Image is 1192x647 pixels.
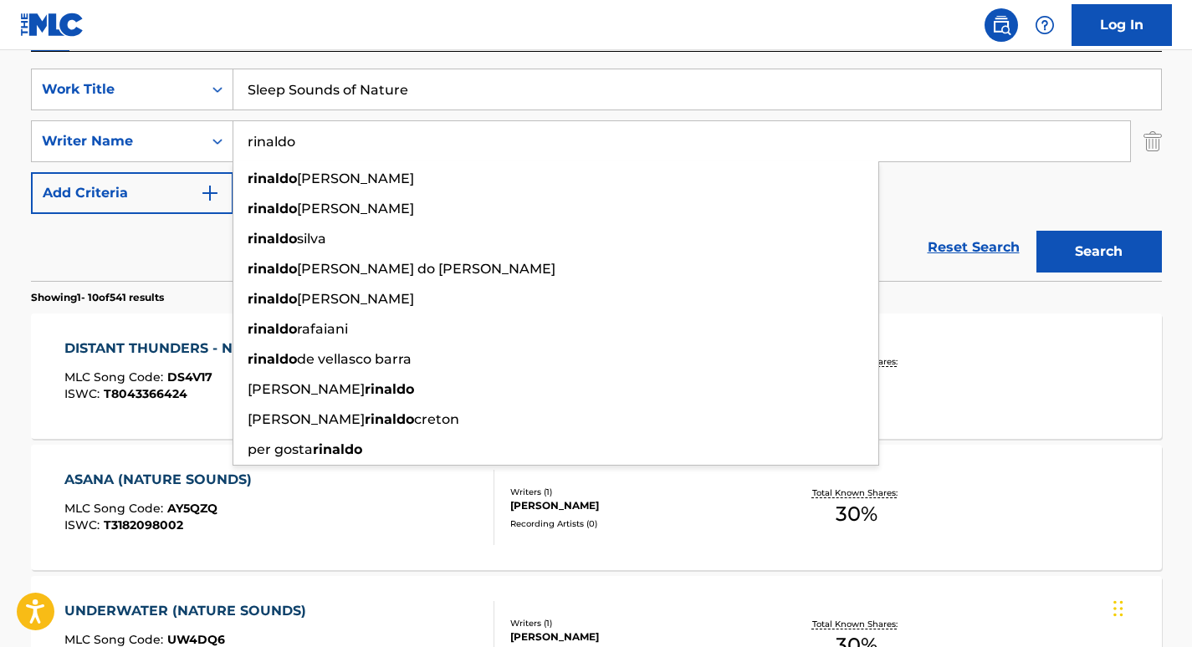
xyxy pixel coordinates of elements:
[812,487,902,499] p: Total Known Shares:
[64,632,167,647] span: MLC Song Code :
[31,172,233,214] button: Add Criteria
[42,79,192,99] div: Work Title
[313,441,362,457] strong: rinaldo
[297,231,326,247] span: silva
[42,131,192,151] div: Writer Name
[365,411,414,427] strong: rinaldo
[919,229,1028,266] a: Reset Search
[248,231,297,247] strong: rinaldo
[104,386,187,401] span: T8043366424
[836,499,877,529] span: 30 %
[248,411,365,427] span: [PERSON_NAME]
[1108,567,1192,647] iframe: Chat Widget
[1035,15,1055,35] img: help
[1113,583,1123,634] div: Drag
[31,313,1162,439] a: DISTANT THUNDERS - NATURE SOUNDS FOR SLEEPINGMLC Song Code:DS4V17ISWC:T8043366424Writers (1)[PERS...
[248,351,297,367] strong: rinaldo
[31,445,1162,570] a: ASANA (NATURE SOUNDS)MLC Song Code:AY5QZQISWC:T3182098002Writers (1)[PERSON_NAME]Recording Artist...
[64,386,104,401] span: ISWC :
[510,629,763,644] div: [PERSON_NAME]
[64,369,167,385] span: MLC Song Code :
[31,69,1162,281] form: Search Form
[812,618,902,630] p: Total Known Shares:
[365,381,414,397] strong: rinaldo
[167,632,225,647] span: UW4DQ6
[510,498,763,513] div: [PERSON_NAME]
[510,617,763,629] div: Writers ( 1 )
[985,8,1018,42] a: Public Search
[1036,231,1162,273] button: Search
[414,411,459,427] span: creton
[64,470,260,490] div: ASANA (NATURE SOUNDS)
[167,369,212,385] span: DS4V17
[1072,4,1172,46] a: Log In
[200,183,220,203] img: 9d2ae6d4665cec9f34b9.svg
[297,291,414,307] span: [PERSON_NAME]
[64,339,463,359] div: DISTANT THUNDERS - NATURE SOUNDS FOR SLEEPING
[297,201,414,217] span: [PERSON_NAME]
[248,261,297,277] strong: rinaldo
[1028,8,1062,42] div: Help
[104,517,183,532] span: T3182098002
[297,261,555,277] span: [PERSON_NAME] do [PERSON_NAME]
[248,291,297,307] strong: rinaldo
[248,201,297,217] strong: rinaldo
[167,501,217,516] span: AY5QZQ
[31,290,164,305] p: Showing 1 - 10 of 541 results
[64,517,104,532] span: ISWC :
[510,486,763,498] div: Writers ( 1 )
[1143,120,1162,162] img: Delete Criterion
[510,517,763,530] div: Recording Artists ( 0 )
[248,441,313,457] span: per gosta
[20,13,84,37] img: MLC Logo
[297,171,414,186] span: [PERSON_NAME]
[64,601,315,621] div: UNDERWATER (NATURE SOUNDS)
[991,15,1011,35] img: search
[248,321,297,337] strong: rinaldo
[64,501,167,516] span: MLC Song Code :
[297,351,412,367] span: de vellasco barra
[248,381,365,397] span: [PERSON_NAME]
[248,171,297,186] strong: rinaldo
[297,321,348,337] span: rafaiani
